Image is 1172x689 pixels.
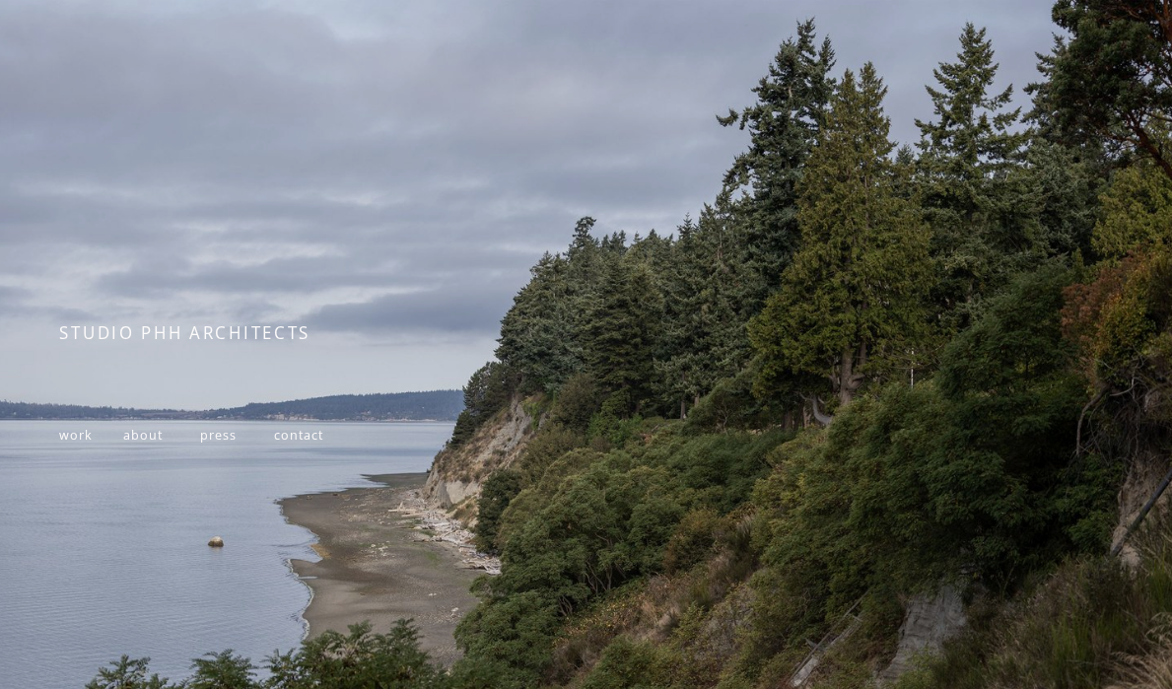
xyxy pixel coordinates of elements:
[200,427,236,444] a: press
[274,427,322,444] a: contact
[59,427,93,444] a: work
[123,427,162,444] a: about
[59,321,310,344] span: STUDIO PHH ARCHITECTS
